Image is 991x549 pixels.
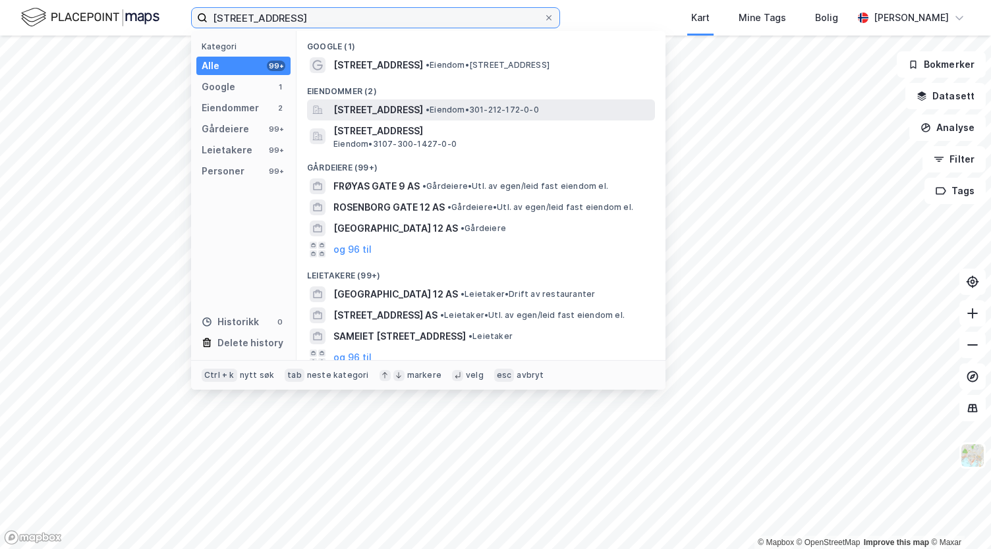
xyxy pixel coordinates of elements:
span: Gårdeiere • Utl. av egen/leid fast eiendom el. [422,181,608,192]
div: 99+ [267,124,285,134]
div: Kart [691,10,710,26]
span: Leietaker [468,331,513,342]
div: 0 [275,317,285,327]
div: Historikk [202,314,259,330]
span: [GEOGRAPHIC_DATA] 12 AS [333,221,458,236]
div: Mine Tags [739,10,786,26]
div: 99+ [267,145,285,155]
a: Improve this map [864,538,929,547]
span: Eiendom • 301-212-172-0-0 [426,105,539,115]
button: Bokmerker [897,51,986,78]
button: Tags [924,178,986,204]
span: Eiendom • 3107-300-1427-0-0 [333,139,457,149]
div: Kategori [202,41,291,51]
div: Gårdeiere [202,121,249,137]
div: nytt søk [240,370,275,380]
button: og 96 til [333,350,372,365]
input: Søk på adresse, matrikkel, gårdeiere, leietakere eller personer [208,8,544,28]
div: Ctrl + k [202,369,237,382]
div: Eiendommer (2) [297,76,665,99]
div: Leietakere [202,142,252,158]
span: ROSENBORG GATE 12 AS [333,199,445,215]
span: FRØYAS GATE 9 AS [333,178,420,194]
span: Gårdeiere [461,223,506,234]
span: [GEOGRAPHIC_DATA] 12 AS [333,286,458,302]
div: neste kategori [307,370,369,380]
span: Eiendom • [STREET_ADDRESS] [426,60,550,70]
a: Mapbox [758,538,794,547]
div: Gårdeiere (99+) [297,152,665,176]
div: Eiendommer [202,100,259,116]
span: [STREET_ADDRESS] [333,102,423,118]
span: Leietaker • Drift av restauranter [461,289,595,300]
div: 2 [275,103,285,113]
div: 99+ [267,166,285,176]
div: velg [466,370,484,380]
div: [PERSON_NAME] [874,10,949,26]
span: [STREET_ADDRESS] [333,57,423,73]
div: tab [285,369,304,382]
button: Datasett [905,83,986,109]
img: Z [960,443,985,468]
a: OpenStreetMap [797,538,861,547]
div: Google (1) [297,31,665,55]
span: • [426,105,430,115]
button: Analyse [909,115,986,141]
span: • [447,202,451,212]
div: Google [202,79,235,95]
div: Delete history [217,335,283,351]
span: Gårdeiere • Utl. av egen/leid fast eiendom el. [447,202,633,213]
a: Mapbox homepage [4,530,62,545]
span: [STREET_ADDRESS] [333,123,650,139]
div: avbryt [517,370,544,380]
div: Bolig [815,10,838,26]
div: 99+ [267,61,285,71]
span: [STREET_ADDRESS] AS [333,307,438,323]
button: og 96 til [333,242,372,257]
span: • [440,310,444,320]
span: • [461,223,465,233]
div: esc [494,369,515,382]
span: • [461,289,465,299]
div: Personer [202,163,244,179]
span: • [426,60,430,70]
span: SAMEIET [STREET_ADDRESS] [333,328,466,344]
span: Leietaker • Utl. av egen/leid fast eiendom el. [440,310,625,321]
div: Alle [202,58,219,74]
iframe: Chat Widget [925,486,991,549]
img: logo.f888ab2527a4732fd821a326f86c7f29.svg [21,6,159,29]
span: • [468,331,472,341]
span: • [422,181,426,191]
button: Filter [922,146,986,172]
div: markere [407,370,441,380]
div: Leietakere (99+) [297,260,665,284]
div: 1 [275,82,285,92]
